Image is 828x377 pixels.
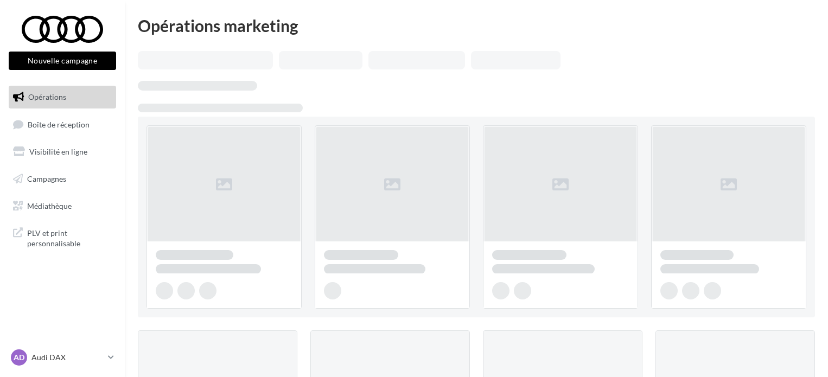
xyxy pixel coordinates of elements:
a: PLV et print personnalisable [7,221,118,253]
a: Médiathèque [7,195,118,218]
p: Audi DAX [31,352,104,363]
a: Opérations [7,86,118,108]
a: AD Audi DAX [9,347,116,368]
span: Opérations [28,92,66,101]
div: Opérations marketing [138,17,815,34]
span: AD [14,352,24,363]
span: Visibilité en ligne [29,147,87,156]
a: Visibilité en ligne [7,140,118,163]
span: PLV et print personnalisable [27,226,112,249]
a: Boîte de réception [7,113,118,136]
span: Campagnes [27,174,66,183]
a: Campagnes [7,168,118,190]
span: Boîte de réception [28,119,90,129]
button: Nouvelle campagne [9,52,116,70]
span: Médiathèque [27,201,72,210]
